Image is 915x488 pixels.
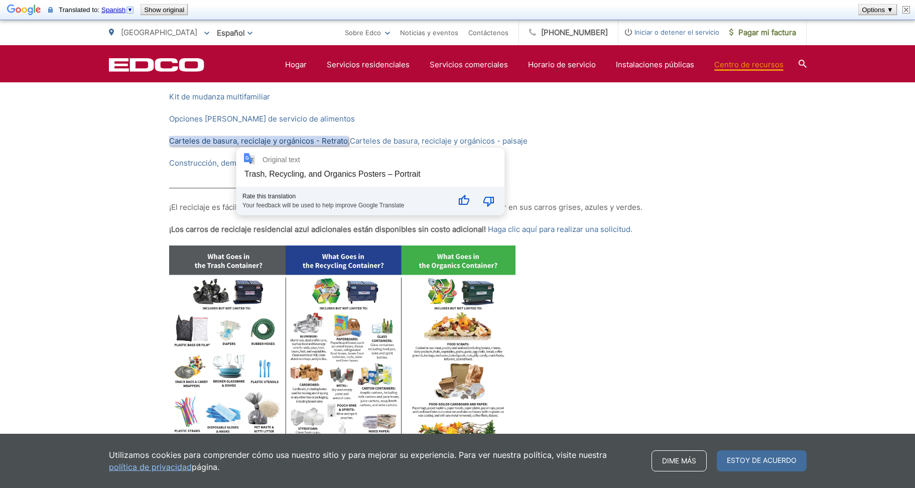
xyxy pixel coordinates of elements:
a: Servicios comerciales [430,59,508,71]
a: política de privacidad [109,461,192,473]
a: Contáctenos [468,27,508,39]
a: Dime más [651,450,707,471]
font: Horario de servicio [528,60,596,69]
button: Poor translation [477,190,501,214]
font: Sobre Edco [345,29,381,37]
a: [PHONE_NUMBER] [519,20,618,45]
font: Centro de recursos [714,60,783,69]
button: Options ▼ [859,5,896,15]
font: Contáctenos [468,29,508,37]
div: Trash, Recycling, and Organics Posters – Portrait [244,164,496,179]
a: Sobre Edco [345,27,390,39]
div: Original text [263,156,496,164]
a: Opciones [PERSON_NAME] de servicio de alimentos [169,113,355,125]
font: política de privacidad [109,462,192,472]
a: Spanish [101,6,135,14]
a: Centro de recursos [714,59,783,71]
font: , [348,136,350,146]
font: Hogar [285,60,307,69]
font: página. [192,462,219,472]
font: Noticias y eventos [400,29,458,37]
a: Logotipo EDCD. Regrese a la página de inicio. [109,58,204,72]
a: Noticias y eventos [400,27,458,39]
a: Pagar mi factura [719,20,807,45]
font: Carteles de basura, reciclaje y orgánicos - Retrato [169,136,348,146]
font: Utilizamos cookies para comprender cómo usa nuestro sitio y para mejorar su experiencia. Para ver... [109,450,607,460]
a: Carteles de basura, reciclaje y orgánicos - paisaje [350,135,528,147]
font: Servicios residenciales [327,60,410,69]
font: Instalaciones públicas [616,60,694,69]
font: Servicios comerciales [430,60,508,69]
font: Pagar mi factura [738,28,796,37]
a: Haga clic aquí para realizar una solicitud. [488,223,632,235]
span: Translated to: [59,6,137,14]
a: Kit de mudanza multifamiliar [169,91,270,103]
font: Construcción, demolición e inertes (CDI) Directrices de material [169,158,397,168]
div: Rate this translation [242,193,437,200]
font: [GEOGRAPHIC_DATA] [121,28,197,37]
span: Spanish [101,6,125,14]
img: Google Translate [7,4,41,18]
font: _____________________________________________ [169,180,327,190]
a: Carteles de basura, reciclaje y orgánicos - Retrato [169,135,348,147]
img: The content of this secure page will be sent to Google for translation using a secure connection. [48,6,53,14]
a: Hogar [285,59,307,71]
img: Close [902,6,910,14]
button: Show original [141,5,187,15]
font: Opciones [PERSON_NAME] de servicio de alimentos [169,114,355,124]
span: Español [209,24,260,42]
font: Carteles de basura, reciclaje y orgánicos - paisaje [350,136,528,146]
font: Haga clic aquí para realizar una solicitud. [488,224,632,234]
font: ¡Los carros de reciclaje residencial azul adicionales están disponibles sin costo adicional! [169,224,486,234]
a: Servicios residenciales [327,59,410,71]
button: Good translation [452,190,476,214]
a: Construcción, demolición e inertes (CDI) Directrices de material [169,157,397,169]
font: Kit de mudanza multifamiliar [169,92,270,101]
font: Español [217,28,245,38]
font: ¡El reciclaje es fácil con Edco! Todo lo que necesita recordar es lo que puede y no puede poner e... [169,202,642,212]
a: Horario de servicio [528,59,596,71]
a: Instalaciones públicas [616,59,694,71]
div: Your feedback will be used to help improve Google Translate [242,200,437,209]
